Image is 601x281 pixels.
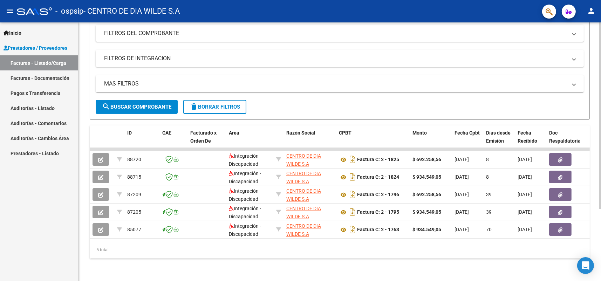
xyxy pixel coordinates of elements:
span: 85077 [127,227,141,232]
datatable-header-cell: Area [226,125,273,156]
span: Borrar Filtros [190,104,240,110]
div: 30715361791 [286,205,333,219]
span: CPBT [339,130,351,136]
mat-icon: delete [190,102,198,111]
span: Razón Social [286,130,315,136]
span: 70 [486,227,492,232]
span: [DATE] [455,192,469,197]
datatable-header-cell: ID [124,125,159,156]
span: 87209 [127,192,141,197]
span: - CENTRO DE DIA WILDE S.A [83,4,180,19]
strong: Factura C: 2 - 1824 [357,174,399,180]
span: 87205 [127,209,141,215]
span: Inicio [4,29,21,37]
span: 8 [486,157,489,162]
span: Integración - Discapacidad [229,223,261,237]
span: CENTRO DE DIA WILDE S.A [286,223,321,237]
datatable-header-cell: Días desde Emisión [483,125,515,156]
mat-expansion-panel-header: FILTROS DEL COMPROBANTE [96,25,584,42]
span: Fecha Recibido [518,130,537,144]
span: Facturado x Orden De [190,130,217,144]
span: [DATE] [518,157,532,162]
datatable-header-cell: Facturado x Orden De [187,125,226,156]
span: CENTRO DE DIA WILDE S.A [286,171,321,184]
span: CENTRO DE DIA WILDE S.A [286,188,321,202]
strong: Factura C: 2 - 1796 [357,192,399,198]
datatable-header-cell: Monto [410,125,452,156]
span: [DATE] [518,192,532,197]
span: 88715 [127,174,141,180]
datatable-header-cell: Fecha Cpbt [452,125,483,156]
i: Descargar documento [348,189,357,200]
i: Descargar documento [348,154,357,165]
span: 39 [486,192,492,197]
datatable-header-cell: Fecha Recibido [515,125,546,156]
div: 30715361791 [286,170,333,184]
span: CAE [162,130,171,136]
span: [DATE] [455,227,469,232]
mat-panel-title: MAS FILTROS [104,80,567,88]
span: CENTRO DE DIA WILDE S.A [286,206,321,219]
div: Open Intercom Messenger [577,257,594,274]
div: 30715361791 [286,152,333,167]
span: Integración - Discapacidad [229,188,261,202]
div: 5 total [90,241,590,259]
mat-panel-title: FILTROS DE INTEGRACION [104,55,567,62]
span: Integración - Discapacidad [229,171,261,184]
strong: $ 934.549,05 [412,174,441,180]
div: 30715361791 [286,222,333,237]
span: [DATE] [455,209,469,215]
span: Prestadores / Proveedores [4,44,67,52]
datatable-header-cell: Doc Respaldatoria [546,125,588,156]
span: Integración - Discapacidad [229,153,261,167]
mat-icon: menu [6,7,14,15]
mat-icon: person [587,7,595,15]
span: 88720 [127,157,141,162]
strong: $ 692.258,56 [412,192,441,197]
datatable-header-cell: CAE [159,125,187,156]
datatable-header-cell: CPBT [336,125,410,156]
div: 30715361791 [286,187,333,202]
strong: $ 934.549,05 [412,209,441,215]
span: 8 [486,174,489,180]
span: Monto [412,130,427,136]
mat-expansion-panel-header: MAS FILTROS [96,75,584,92]
span: [DATE] [518,209,532,215]
span: Area [229,130,239,136]
datatable-header-cell: Razón Social [284,125,336,156]
strong: Factura C: 2 - 1825 [357,157,399,163]
button: Borrar Filtros [183,100,246,114]
span: CENTRO DE DIA WILDE S.A [286,153,321,167]
span: ID [127,130,132,136]
strong: $ 934.549,05 [412,227,441,232]
strong: Factura C: 2 - 1795 [357,210,399,215]
mat-panel-title: FILTROS DEL COMPROBANTE [104,29,567,37]
i: Descargar documento [348,206,357,218]
i: Descargar documento [348,224,357,235]
span: [DATE] [518,227,532,232]
span: [DATE] [455,174,469,180]
span: Doc Respaldatoria [549,130,581,144]
span: 39 [486,209,492,215]
button: Buscar Comprobante [96,100,178,114]
mat-expansion-panel-header: FILTROS DE INTEGRACION [96,50,584,67]
strong: Factura C: 2 - 1763 [357,227,399,233]
span: [DATE] [455,157,469,162]
span: [DATE] [518,174,532,180]
span: Buscar Comprobante [102,104,171,110]
span: Fecha Cpbt [455,130,480,136]
i: Descargar documento [348,171,357,183]
strong: $ 692.258,56 [412,157,441,162]
span: - ospsip [55,4,83,19]
span: Días desde Emisión [486,130,511,144]
mat-icon: search [102,102,110,111]
span: Integración - Discapacidad [229,206,261,219]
